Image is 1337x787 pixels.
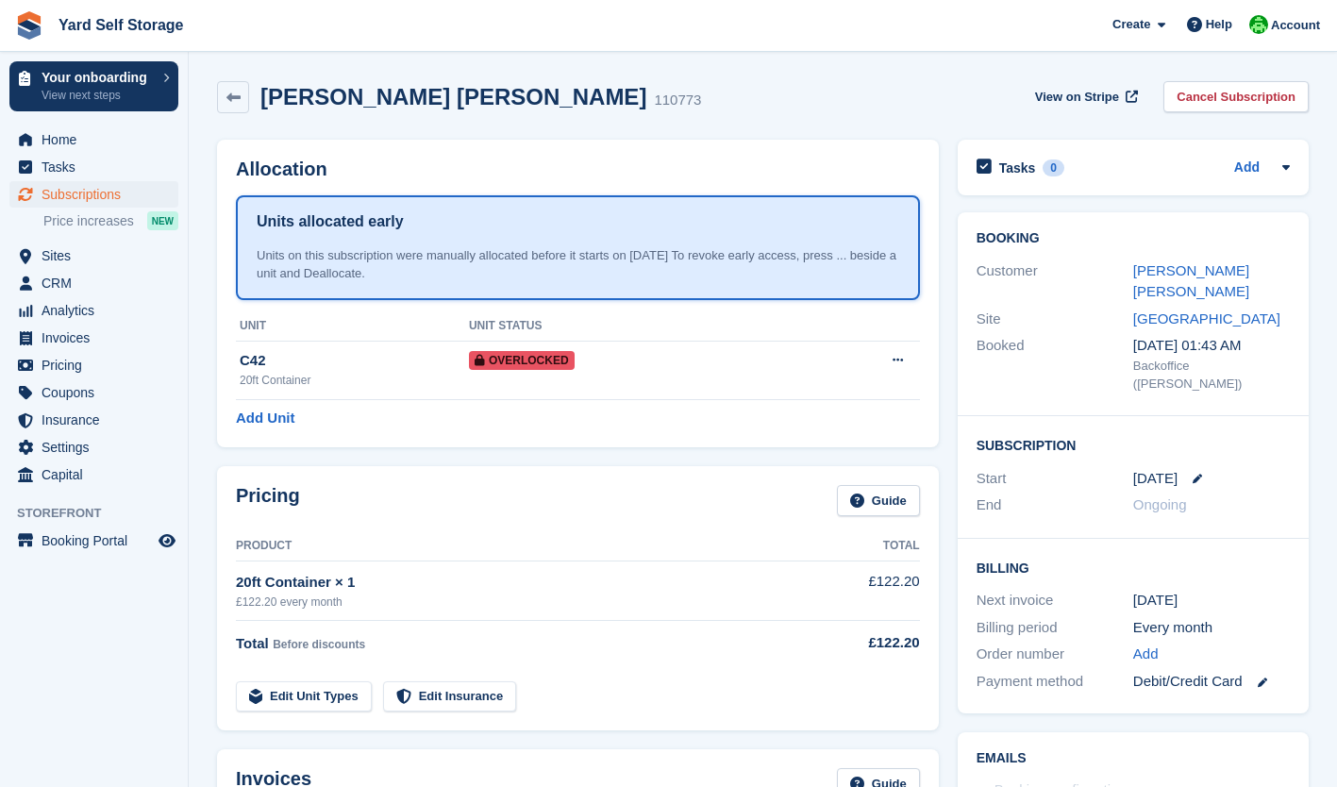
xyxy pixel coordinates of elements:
div: 0 [1043,159,1064,176]
div: Payment method [977,671,1133,693]
div: Billing period [977,617,1133,639]
time: 2025-10-18 00:00:00 UTC [1133,468,1178,490]
span: Before discounts [273,638,365,651]
span: Invoices [42,325,155,351]
a: [PERSON_NAME] [PERSON_NAME] [1133,262,1249,300]
td: £122.20 [814,561,920,620]
span: Analytics [42,297,155,324]
th: Product [236,531,814,561]
span: Pricing [42,352,155,378]
a: Guide [837,485,920,516]
h2: [PERSON_NAME] [PERSON_NAME] [260,84,646,109]
div: End [977,494,1133,516]
h2: Tasks [999,159,1036,176]
p: Your onboarding [42,71,154,84]
div: Site [977,309,1133,330]
span: Ongoing [1133,496,1187,512]
div: Debit/Credit Card [1133,671,1290,693]
a: menu [9,527,178,554]
a: View on Stripe [1028,81,1142,112]
a: menu [9,461,178,488]
a: [GEOGRAPHIC_DATA] [1133,310,1280,327]
th: Unit [236,311,469,342]
div: [DATE] 01:43 AM [1133,335,1290,357]
a: menu [9,297,178,324]
div: £122.20 every month [236,594,814,611]
a: Add [1133,644,1159,665]
div: Backoffice ([PERSON_NAME]) [1133,357,1290,393]
a: Yard Self Storage [51,9,192,41]
th: Total [814,531,920,561]
th: Unit Status [469,311,796,342]
h2: Subscription [977,435,1290,454]
a: Add [1234,158,1260,179]
span: Overlocked [469,351,575,370]
span: Storefront [17,504,188,523]
div: 110773 [654,90,701,111]
span: Coupons [42,379,155,406]
span: Booking Portal [42,527,155,554]
span: Account [1271,16,1320,35]
h2: Allocation [236,159,920,180]
span: Settings [42,434,155,460]
a: menu [9,181,178,208]
span: CRM [42,270,155,296]
a: menu [9,434,178,460]
span: Insurance [42,407,155,433]
a: menu [9,407,178,433]
h2: Emails [977,751,1290,766]
span: Help [1206,15,1232,34]
div: Every month [1133,617,1290,639]
span: Subscriptions [42,181,155,208]
h2: Pricing [236,485,300,516]
a: menu [9,126,178,153]
a: Add Unit [236,408,294,429]
a: Edit Unit Types [236,681,372,712]
a: Cancel Subscription [1163,81,1309,112]
span: Price increases [43,212,134,230]
span: Capital [42,461,155,488]
a: Edit Insurance [383,681,517,712]
span: Total [236,635,269,651]
a: Price increases NEW [43,210,178,231]
div: Start [977,468,1133,490]
a: menu [9,243,178,269]
span: View on Stripe [1035,88,1119,107]
img: stora-icon-8386f47178a22dfd0bd8f6a31ec36ba5ce8667c1dd55bd0f319d3a0aa187defe.svg [15,11,43,40]
a: menu [9,325,178,351]
div: £122.20 [814,632,920,654]
div: NEW [147,211,178,230]
div: 20ft Container × 1 [236,572,814,594]
div: 20ft Container [240,372,469,389]
p: View next steps [42,87,154,104]
a: menu [9,352,178,378]
div: Order number [977,644,1133,665]
span: Create [1112,15,1150,34]
a: menu [9,379,178,406]
img: Nicholas Bellwood [1249,15,1268,34]
span: Home [42,126,155,153]
div: Units on this subscription were manually allocated before it starts on [DATE] To revoke early acc... [257,246,899,283]
a: Your onboarding View next steps [9,61,178,111]
a: menu [9,154,178,180]
a: menu [9,270,178,296]
div: C42 [240,350,469,372]
h2: Billing [977,558,1290,577]
h2: Booking [977,231,1290,246]
span: Tasks [42,154,155,180]
h1: Units allocated early [257,210,404,233]
div: Next invoice [977,590,1133,611]
div: Booked [977,335,1133,393]
span: Sites [42,243,155,269]
a: Preview store [156,529,178,552]
div: Customer [977,260,1133,303]
div: [DATE] [1133,590,1290,611]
